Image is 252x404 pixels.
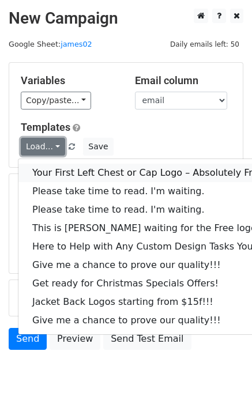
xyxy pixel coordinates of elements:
[21,74,118,87] h5: Variables
[50,328,100,350] a: Preview
[166,38,243,51] span: Daily emails left: 50
[166,40,243,48] a: Daily emails left: 50
[61,40,92,48] a: james02
[9,40,92,48] small: Google Sheet:
[21,92,91,110] a: Copy/paste...
[194,349,252,404] iframe: Chat Widget
[103,328,191,350] a: Send Test Email
[21,138,65,156] a: Load...
[83,138,113,156] button: Save
[9,328,47,350] a: Send
[21,121,70,133] a: Templates
[9,9,243,28] h2: New Campaign
[135,74,232,87] h5: Email column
